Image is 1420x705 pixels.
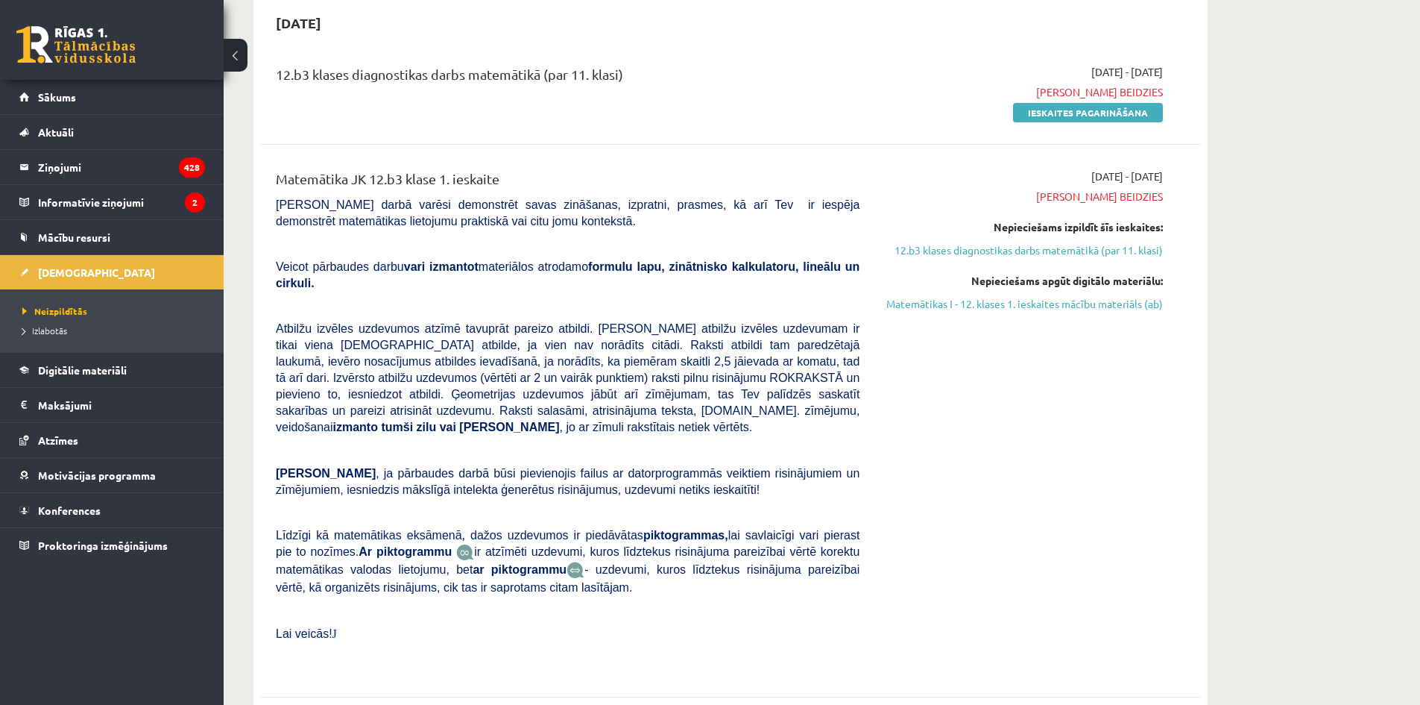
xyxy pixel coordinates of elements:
[19,255,205,289] a: [DEMOGRAPHIC_DATA]
[882,296,1163,312] a: Matemātikas I - 12. klases 1. ieskaites mācību materiāls (ab)
[643,529,728,542] b: piktogrammas,
[276,198,859,228] span: [PERSON_NAME] darbā varēsi demonstrēt savas zināšanas, izpratni, prasmes, kā arī Tev ir iespēja d...
[882,242,1163,258] a: 12.b3 klases diagnostikas darbs matemātikā (par 11. klasi)
[38,433,78,447] span: Atzīmes
[1013,103,1163,122] a: Ieskaites pagarināšana
[19,458,205,492] a: Motivācijas programma
[19,150,205,184] a: Ziņojumi428
[276,467,376,480] span: [PERSON_NAME]
[1091,64,1163,80] span: [DATE] - [DATE]
[38,185,205,219] legend: Informatīvie ziņojumi
[567,562,584,579] img: wKvN42sLe3LLwAAAABJRU5ErkJggg==
[19,353,205,387] a: Digitālie materiāli
[359,545,452,558] b: Ar piktogrammu
[276,545,859,576] span: ir atzīmēti uzdevumi, kuros līdztekus risinājuma pareizībai vērtē korektu matemātikas valodas lie...
[19,423,205,457] a: Atzīmes
[38,125,74,139] span: Aktuāli
[261,5,336,40] h2: [DATE]
[882,273,1163,289] div: Nepieciešams apgūt digitālo materiālu:
[473,563,567,576] b: ar piktogrammu
[332,627,337,640] span: J
[381,421,559,433] b: tumši zilu vai [PERSON_NAME]
[38,504,101,517] span: Konferences
[19,388,205,422] a: Maksājumi
[19,185,205,219] a: Informatīvie ziņojumi2
[38,388,205,422] legend: Maksājumi
[456,544,474,561] img: JfuEzvunn4EvwAAAAASUVORK5CYII=
[179,157,205,178] i: 428
[19,493,205,527] a: Konferences
[276,260,859,289] b: formulu lapu, zinātnisko kalkulatoru, lineālu un cirkuli.
[276,467,859,496] span: , ja pārbaudes darbā būsi pievienojis failus ar datorprogrammās veiktiem risinājumiem un zīmējumi...
[22,305,87,317] span: Neizpildītās
[276,322,859,433] span: Atbilžu izvēles uzdevumos atzīmē tavuprāt pareizo atbildi. [PERSON_NAME] atbilžu izvēles uzdevuma...
[22,325,67,336] span: Izlabotās
[404,260,479,273] b: vari izmantot
[38,469,156,482] span: Motivācijas programma
[882,84,1163,100] span: [PERSON_NAME] beidzies
[22,304,209,318] a: Neizpildītās
[38,150,205,184] legend: Ziņojumi
[882,189,1163,204] span: [PERSON_NAME] beidzies
[19,115,205,149] a: Aktuāli
[276,64,859,92] div: 12.b3 klases diagnostikas darbs matemātikā (par 11. klasi)
[276,529,859,558] span: Līdzīgi kā matemātikas eksāmenā, dažos uzdevumos ir piedāvātas lai savlaicīgi vari pierast pie to...
[22,324,209,337] a: Izlabotās
[276,627,332,640] span: Lai veicās!
[1091,169,1163,184] span: [DATE] - [DATE]
[38,539,168,552] span: Proktoringa izmēģinājums
[38,363,127,377] span: Digitālie materiāli
[16,26,136,63] a: Rīgas 1. Tālmācības vidusskola
[38,266,155,279] span: [DEMOGRAPHIC_DATA]
[19,220,205,254] a: Mācību resursi
[19,528,205,563] a: Proktoringa izmēģinājums
[38,90,76,104] span: Sākums
[276,260,859,289] span: Veicot pārbaudes darbu materiālos atrodamo
[19,80,205,114] a: Sākums
[882,219,1163,235] div: Nepieciešams izpildīt šīs ieskaites:
[276,169,859,196] div: Matemātika JK 12.b3 klase 1. ieskaite
[333,421,378,433] b: izmanto
[38,231,110,244] span: Mācību resursi
[185,192,205,213] i: 2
